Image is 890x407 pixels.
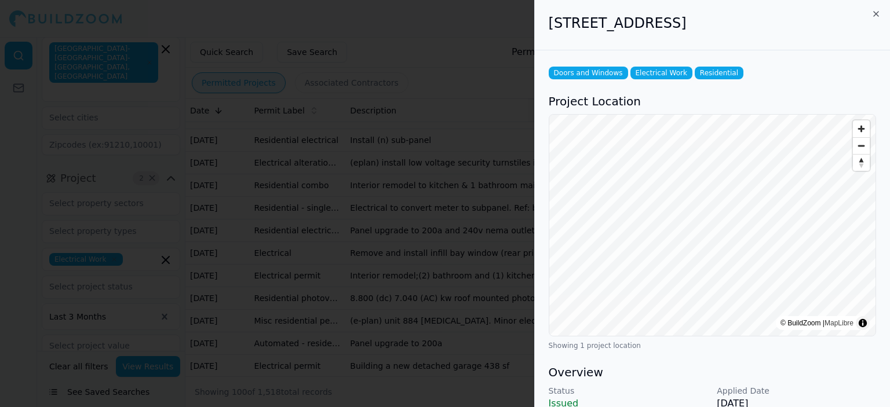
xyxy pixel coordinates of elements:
[853,154,870,171] button: Reset bearing to north
[549,93,876,109] h3: Project Location
[825,319,853,327] a: MapLibre
[630,67,692,79] span: Electrical Work
[549,115,876,336] canvas: Map
[549,67,628,79] span: Doors and Windows
[549,14,876,32] h2: [STREET_ADDRESS]
[717,385,876,397] p: Applied Date
[780,317,853,329] div: © BuildZoom |
[695,67,743,79] span: Residential
[856,316,870,330] summary: Toggle attribution
[853,137,870,154] button: Zoom out
[853,120,870,137] button: Zoom in
[549,341,876,350] div: Showing 1 project location
[549,385,708,397] p: Status
[549,364,876,380] h3: Overview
